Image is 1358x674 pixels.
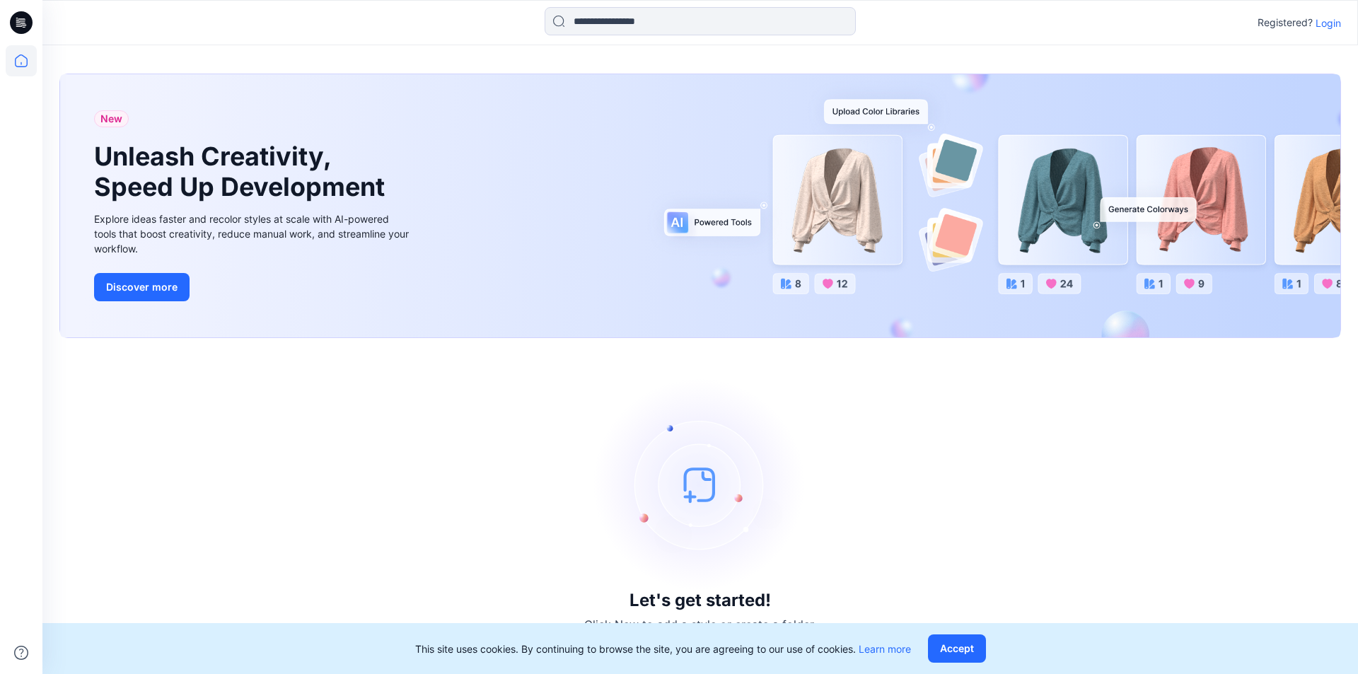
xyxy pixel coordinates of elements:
a: Discover more [94,273,412,301]
h1: Unleash Creativity, Speed Up Development [94,141,391,202]
div: Explore ideas faster and recolor styles at scale with AI-powered tools that boost creativity, red... [94,211,412,256]
span: New [100,110,122,127]
h3: Let's get started! [629,591,771,610]
p: This site uses cookies. By continuing to browse the site, you are agreeing to our use of cookies. [415,641,911,656]
a: Learn more [859,643,911,655]
p: Login [1316,16,1341,30]
p: Click New to add a style or create a folder. [584,616,816,633]
button: Discover more [94,273,190,301]
p: Registered? [1258,14,1313,31]
img: empty-state-image.svg [594,378,806,591]
button: Accept [928,634,986,663]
